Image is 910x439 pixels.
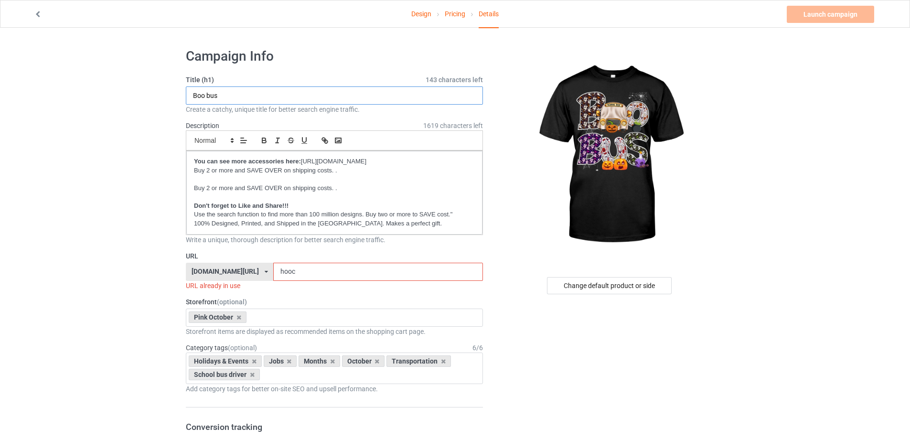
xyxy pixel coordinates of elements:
[426,75,483,85] span: 143 characters left
[264,355,297,367] div: Jobs
[186,251,483,261] label: URL
[186,75,483,85] label: Title (h1)
[186,343,257,353] label: Category tags
[423,121,483,130] span: 1619 characters left
[186,384,483,394] div: Add category tags for better on-site SEO and upsell performance.
[479,0,499,28] div: Details
[186,281,483,290] div: URL already in use
[194,184,475,193] p: Buy 2 or more and SAVE OVER on shipping costs. .
[186,48,483,65] h1: Campaign Info
[547,277,672,294] div: Change default product or side
[186,297,483,307] label: Storefront
[194,219,475,228] p: 100% Designed, Printed, and Shipped in the [GEOGRAPHIC_DATA]. Makes a perfect gift.
[189,355,262,367] div: Holidays & Events
[194,157,475,166] p: [URL][DOMAIN_NAME]
[228,344,257,352] span: (optional)
[194,158,301,165] strong: You can see more accessories here:
[194,166,475,175] p: Buy 2 or more and SAVE OVER on shipping costs. .
[299,355,340,367] div: Months
[342,355,385,367] div: October
[186,105,483,114] div: Create a catchy, unique title for better search engine traffic.
[189,311,246,323] div: Pink October
[186,327,483,336] div: Storefront items are displayed as recommended items on the shopping cart page.
[194,210,475,219] p: Use the search function to find more than 100 million designs. Buy two or more to SAVE cost."
[189,369,260,380] div: School bus driver
[194,202,289,209] strong: Don't forget to Like and Share!!!
[386,355,451,367] div: Transportation
[186,235,483,245] div: Write a unique, thorough description for better search engine traffic.
[411,0,431,27] a: Design
[217,298,247,306] span: (optional)
[472,343,483,353] div: 6 / 6
[192,268,259,275] div: [DOMAIN_NAME][URL]
[186,122,219,129] label: Description
[445,0,465,27] a: Pricing
[186,421,483,432] h3: Conversion tracking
